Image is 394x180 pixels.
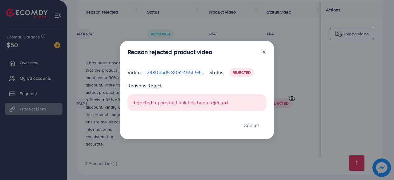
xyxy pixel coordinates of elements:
p: Status: [209,69,224,76]
h3: Reason rejected product video [127,48,212,56]
div: Rejected by product link has been rejected [127,94,267,111]
p: Reasons Reject: [127,82,267,89]
p: 2430dbd5-8051-455f-9435-e6379fe046aa-1759763961477.mp4 [147,69,204,76]
p: Video: [127,69,142,76]
button: Cancel [236,118,267,132]
span: Rejected [233,70,251,75]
